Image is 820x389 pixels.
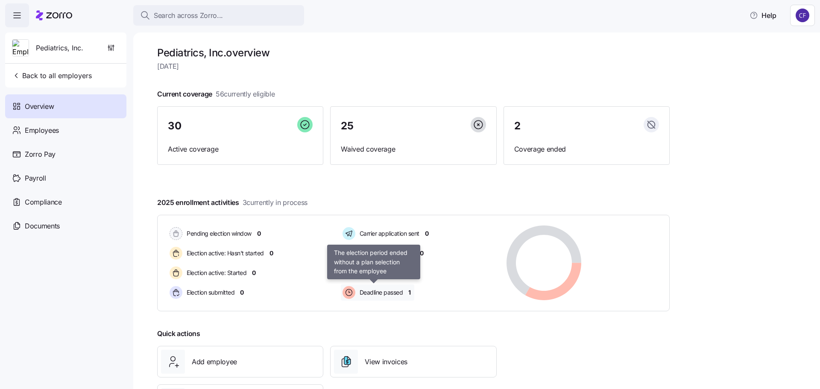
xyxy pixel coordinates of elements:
[12,40,29,57] img: Employer logo
[36,43,83,53] span: Pediatrics, Inc.
[168,121,181,131] span: 30
[5,214,126,238] a: Documents
[12,70,92,81] span: Back to all employers
[743,7,783,24] button: Help
[514,121,521,131] span: 2
[157,46,670,59] h1: Pediatrics, Inc. overview
[157,89,275,99] span: Current coverage
[750,10,776,20] span: Help
[157,197,307,208] span: 2025 enrollment activities
[5,166,126,190] a: Payroll
[357,249,414,257] span: Enrollment confirmed
[243,197,307,208] span: 3 currently in process
[341,121,353,131] span: 25
[357,288,403,297] span: Deadline passed
[9,67,95,84] button: Back to all employers
[25,149,56,160] span: Zorro Pay
[796,9,809,22] img: 7d4a9558da78dc7654dde66b79f71a2e
[25,197,62,208] span: Compliance
[184,269,246,277] span: Election active: Started
[514,144,659,155] span: Coverage ended
[157,328,200,339] span: Quick actions
[5,94,126,118] a: Overview
[5,142,126,166] a: Zorro Pay
[5,190,126,214] a: Compliance
[240,288,244,297] span: 0
[357,229,419,238] span: Carrier application sent
[192,357,237,367] span: Add employee
[257,229,261,238] span: 0
[133,5,304,26] button: Search across Zorro...
[184,229,252,238] span: Pending election window
[406,269,410,277] span: 2
[341,144,486,155] span: Waived coverage
[157,61,670,72] span: [DATE]
[425,229,429,238] span: 0
[25,125,59,136] span: Employees
[365,357,407,367] span: View invoices
[168,144,313,155] span: Active coverage
[154,10,223,21] span: Search across Zorro...
[420,249,424,257] span: 0
[252,269,256,277] span: 0
[408,288,411,297] span: 1
[5,118,126,142] a: Employees
[25,221,60,231] span: Documents
[184,288,234,297] span: Election submitted
[269,249,273,257] span: 0
[184,249,264,257] span: Election active: Hasn't started
[357,269,401,277] span: Waived election
[25,173,46,184] span: Payroll
[25,101,54,112] span: Overview
[216,89,275,99] span: 56 currently eligible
